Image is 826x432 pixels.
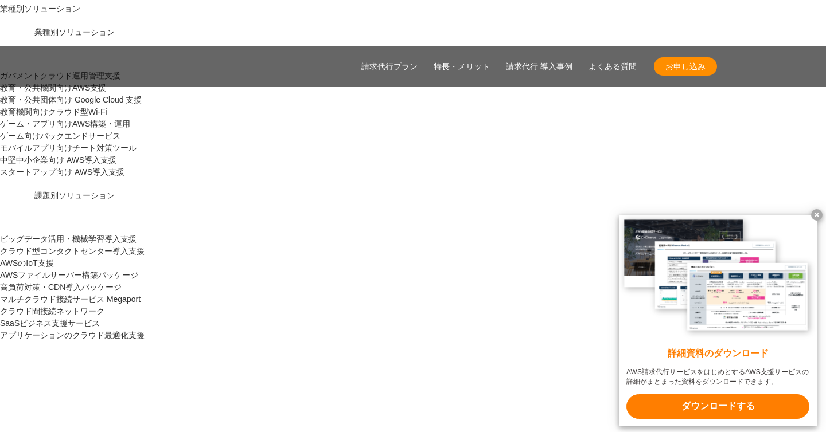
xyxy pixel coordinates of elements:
a: よくある質問 [589,61,637,73]
a: 特長・メリット [434,61,490,73]
x-t: 詳細資料のダウンロード [626,347,809,360]
a: まずは相談する [419,379,602,406]
a: 資料を請求する [224,379,407,406]
a: お申し込み [654,57,717,76]
span: 課題別ソリューション [34,191,115,200]
img: 矢印 [388,390,398,395]
a: 請求代行プラン [361,61,418,73]
x-t: ダウンロードする [626,394,809,419]
x-t: AWS請求代行サービスをはじめとするAWS支援サービスの詳細がまとまった資料をダウンロードできます。 [626,367,809,387]
img: 矢印 [583,390,593,395]
a: 詳細資料のダウンロード AWS請求代行サービスをはじめとするAWS支援サービスの詳細がまとまった資料をダウンロードできます。 ダウンロードする [619,215,817,426]
a: 請求代行 導入事例 [506,61,572,73]
span: 業種別ソリューション [34,28,115,37]
span: お申し込み [654,61,717,73]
